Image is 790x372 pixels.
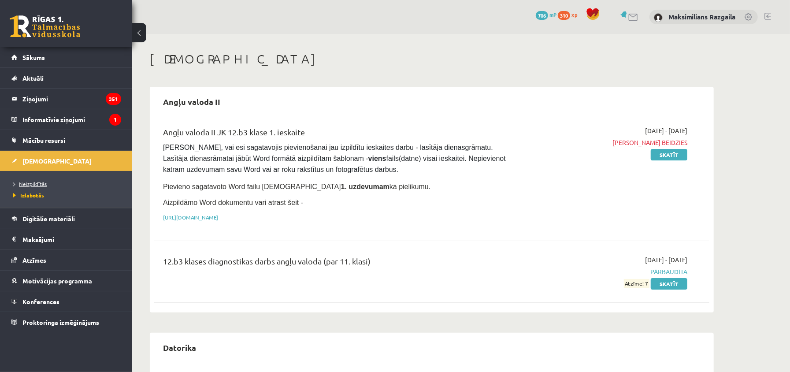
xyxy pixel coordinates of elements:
[163,214,218,221] a: [URL][DOMAIN_NAME]
[536,11,556,18] a: 706 mP
[558,11,582,18] a: 310 xp
[22,89,121,109] legend: Ziņojumi
[11,151,121,171] a: [DEMOGRAPHIC_DATA]
[22,215,75,223] span: Digitālie materiāli
[154,91,229,112] h2: Angļu valoda II
[645,255,687,264] span: [DATE] - [DATE]
[163,126,508,142] div: Angļu valoda II JK 12.b3 klase 1. ieskaite
[11,89,121,109] a: Ziņojumi351
[341,183,389,190] strong: 1. uzdevumam
[22,53,45,61] span: Sākums
[571,11,577,18] span: xp
[11,250,121,270] a: Atzīmes
[11,109,121,130] a: Informatīvie ziņojumi1
[668,12,735,21] a: Maksimilians Razgaila
[150,52,714,67] h1: [DEMOGRAPHIC_DATA]
[22,109,121,130] legend: Informatīvie ziņojumi
[624,279,649,288] span: Atzīme: 7
[11,312,121,332] a: Proktoringa izmēģinājums
[13,192,44,199] span: Izlabotās
[521,138,687,147] span: [PERSON_NAME] beidzies
[521,267,687,276] span: Pārbaudīta
[536,11,548,20] span: 706
[10,15,80,37] a: Rīgas 1. Tālmācības vidusskola
[11,130,121,150] a: Mācību resursi
[106,93,121,105] i: 351
[154,337,205,358] h2: Datorika
[13,180,47,187] span: Neizpildītās
[13,191,123,199] a: Izlabotās
[11,229,121,249] a: Maksājumi
[22,318,99,326] span: Proktoringa izmēģinājums
[13,180,123,188] a: Neizpildītās
[22,74,44,82] span: Aktuāli
[163,255,508,272] div: 12.b3 klases diagnostikas darbs angļu valodā (par 11. klasi)
[651,278,687,290] a: Skatīt
[163,183,430,190] span: Pievieno sagatavoto Word failu [DEMOGRAPHIC_DATA] kā pielikumu.
[22,298,59,305] span: Konferences
[22,157,92,165] span: [DEMOGRAPHIC_DATA]
[654,13,663,22] img: Maksimilians Razgaila
[22,277,92,285] span: Motivācijas programma
[368,155,386,162] strong: viens
[22,136,65,144] span: Mācību resursi
[11,208,121,229] a: Digitālie materiāli
[163,144,508,173] span: [PERSON_NAME], vai esi sagatavojis pievienošanai jau izpildītu ieskaites darbu - lasītāja dienasg...
[651,149,687,160] a: Skatīt
[549,11,556,18] span: mP
[109,114,121,126] i: 1
[645,126,687,135] span: [DATE] - [DATE]
[163,199,303,206] span: Aizpildāmo Word dokumentu vari atrast šeit -
[22,256,46,264] span: Atzīmes
[558,11,570,20] span: 310
[22,229,121,249] legend: Maksājumi
[11,271,121,291] a: Motivācijas programma
[11,291,121,312] a: Konferences
[11,68,121,88] a: Aktuāli
[11,47,121,67] a: Sākums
